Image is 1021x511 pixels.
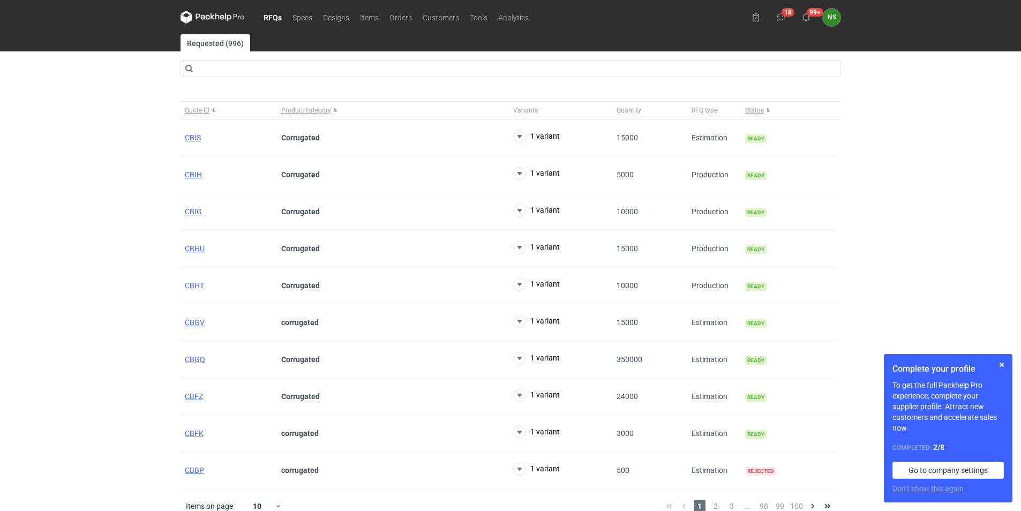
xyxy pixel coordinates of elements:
button: 1 variant [513,278,560,291]
a: CBBP [185,466,204,475]
span: 10000 [617,207,638,216]
button: 1 variant [513,352,560,365]
span: Ready [745,134,767,143]
span: Product category [281,106,331,115]
button: 1 variant [513,389,560,402]
button: NS [823,9,840,26]
span: 10000 [617,281,638,290]
a: CBIH [185,170,202,179]
span: 15000 [617,133,638,142]
a: Orders [384,11,417,24]
button: 1 variant [513,241,560,254]
a: Tools [464,11,493,24]
a: CBGQ [185,355,205,364]
span: 500 [617,466,629,475]
a: Designs [318,11,355,24]
button: 1 variant [513,426,560,439]
button: Status [741,102,837,119]
span: 15000 [617,318,638,327]
strong: corrugated [281,466,319,475]
span: Variants [513,106,538,115]
span: Ready [745,430,767,439]
svg: Packhelp Pro [181,11,245,24]
span: Ready [745,245,767,254]
button: 1 variant [513,167,560,180]
a: CBHU [185,244,205,253]
span: Ready [745,319,767,328]
div: Production [687,156,741,193]
div: Estimation [687,378,741,415]
div: Production [687,230,741,267]
strong: 2 / 8 [933,443,944,452]
a: Requested (996) [181,34,250,51]
a: CBIG [185,207,202,216]
span: 350000 [617,355,642,364]
div: Estimation [687,452,741,489]
div: Estimation [687,341,741,378]
div: Estimation [687,119,741,156]
a: Go to company settings [892,462,1004,479]
span: Ready [745,171,767,180]
span: Ready [745,356,767,365]
button: 99+ [798,9,815,26]
span: Ready [745,282,767,291]
strong: Corrugated [281,170,320,179]
a: RFQs [258,11,287,24]
button: 1 variant [513,463,560,476]
span: Quantity [617,106,641,115]
span: RFQ type [692,106,717,115]
div: Natalia Stępak [823,9,840,26]
div: Production [687,267,741,304]
strong: Corrugated [281,392,320,401]
strong: Corrugated [281,133,320,142]
span: 3000 [617,429,634,438]
strong: Corrugated [281,355,320,364]
a: CBHT [185,281,204,290]
div: Production [687,193,741,230]
span: Quote ID [185,106,209,115]
button: Skip for now [995,358,1008,371]
span: Status [745,106,764,115]
button: 18 [772,9,790,26]
a: CBGV [185,318,205,327]
span: 5000 [617,170,634,179]
span: Rejected [745,467,776,476]
button: Don’t show this again [892,483,964,494]
a: Specs [287,11,318,24]
button: Quote ID [181,102,277,119]
button: 1 variant [513,130,560,143]
a: CBIS [185,133,201,142]
div: Estimation [687,415,741,452]
p: To get the full Packhelp Pro experience, complete your supplier profile. Attract new customers an... [892,380,1004,433]
span: Ready [745,208,767,217]
button: 1 variant [513,315,560,328]
strong: Corrugated [281,281,320,290]
a: CBFK [185,429,204,438]
strong: Corrugated [281,207,320,216]
strong: corrugated [281,429,319,438]
strong: corrugated [281,318,319,327]
h1: Complete your profile [892,363,1004,375]
a: Customers [417,11,464,24]
div: Completed: [892,442,1004,453]
a: Analytics [493,11,534,24]
strong: Corrugated [281,244,320,253]
a: CBFZ [185,392,203,401]
span: Ready [745,393,767,402]
span: 15000 [617,244,638,253]
span: 24000 [617,392,638,401]
div: Estimation [687,304,741,341]
a: Items [355,11,384,24]
button: 1 variant [513,204,560,217]
button: Product category [277,102,509,119]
